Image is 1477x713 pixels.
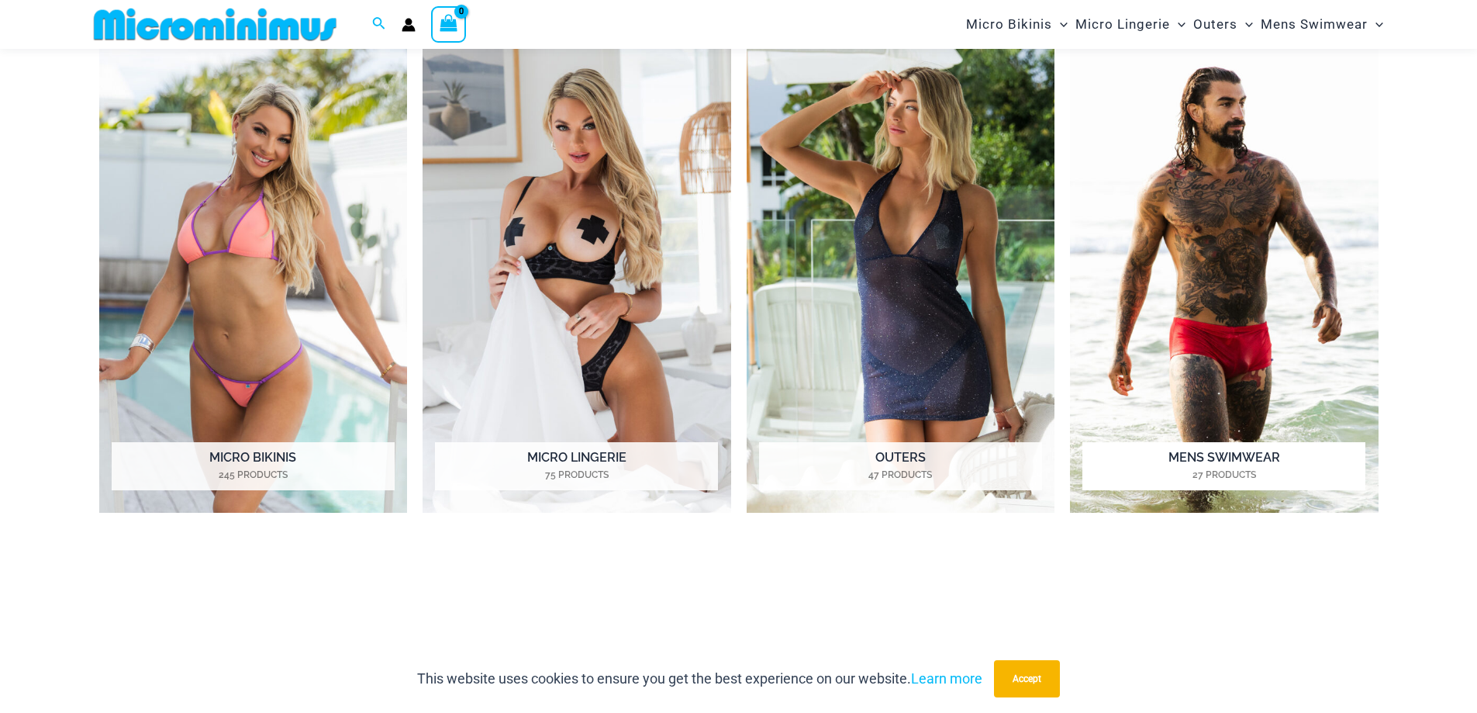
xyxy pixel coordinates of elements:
[1082,442,1365,490] h2: Mens Swimwear
[1070,40,1379,514] img: Mens Swimwear
[966,5,1052,44] span: Micro Bikinis
[759,442,1042,490] h2: Outers
[747,40,1055,514] a: Visit product category Outers
[1193,5,1237,44] span: Outers
[1189,5,1257,44] a: OutersMenu ToggleMenu Toggle
[431,6,467,42] a: View Shopping Cart, empty
[112,442,395,490] h2: Micro Bikinis
[99,40,408,514] img: Micro Bikinis
[435,442,718,490] h2: Micro Lingerie
[88,7,343,42] img: MM SHOP LOGO FLAT
[962,5,1072,44] a: Micro BikinisMenu ToggleMenu Toggle
[994,660,1060,697] button: Accept
[747,40,1055,514] img: Outers
[759,468,1042,482] mark: 47 Products
[1070,40,1379,514] a: Visit product category Mens Swimwear
[1261,5,1368,44] span: Mens Swimwear
[1052,5,1068,44] span: Menu Toggle
[423,40,731,514] a: Visit product category Micro Lingerie
[402,18,416,32] a: Account icon link
[417,667,982,691] p: This website uses cookies to ensure you get the best experience on our website.
[1368,5,1383,44] span: Menu Toggle
[423,40,731,514] img: Micro Lingerie
[911,670,982,687] a: Learn more
[112,468,395,482] mark: 245 Products
[1075,5,1170,44] span: Micro Lingerie
[99,554,1379,670] iframe: TrustedSite Certified
[435,468,718,482] mark: 75 Products
[1082,468,1365,482] mark: 27 Products
[1237,5,1253,44] span: Menu Toggle
[1170,5,1185,44] span: Menu Toggle
[960,2,1390,47] nav: Site Navigation
[1257,5,1387,44] a: Mens SwimwearMenu ToggleMenu Toggle
[372,15,386,34] a: Search icon link
[1072,5,1189,44] a: Micro LingerieMenu ToggleMenu Toggle
[99,40,408,514] a: Visit product category Micro Bikinis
